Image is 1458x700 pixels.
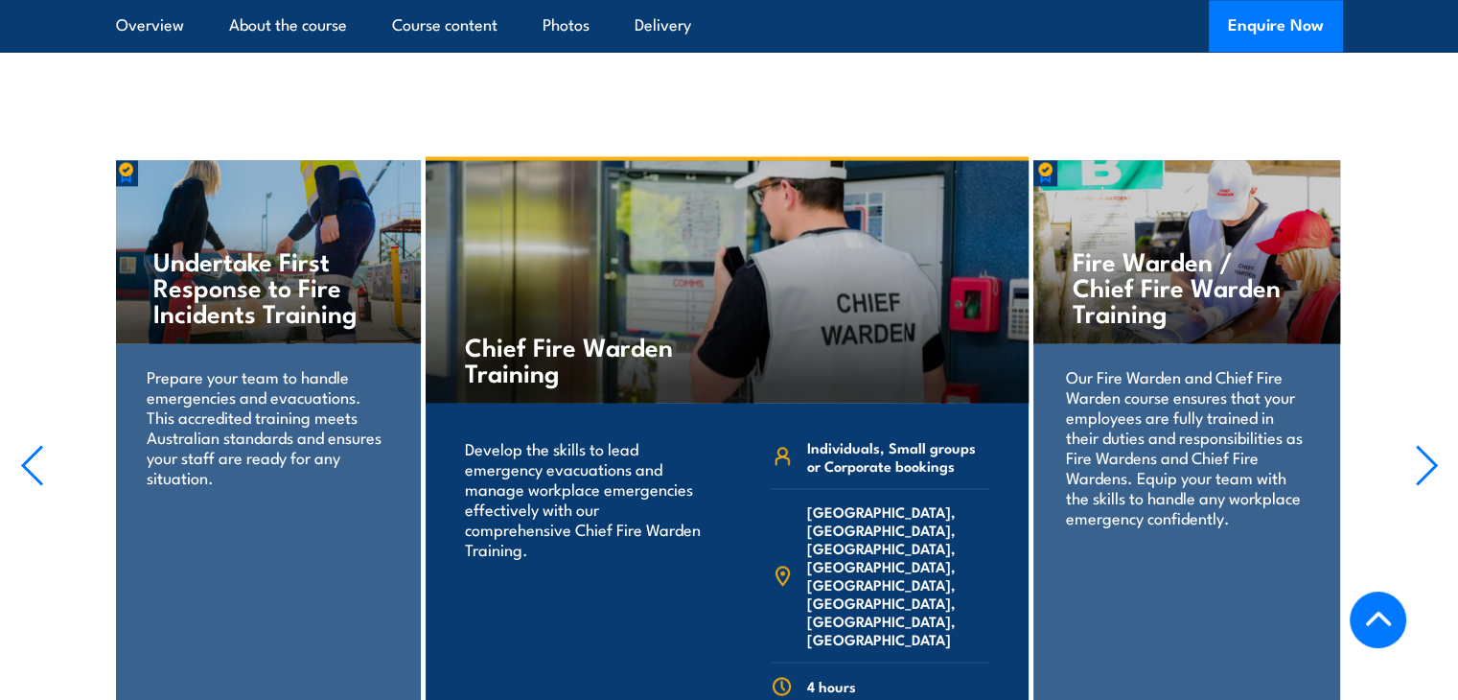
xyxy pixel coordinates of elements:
[807,677,856,695] span: 4 hours
[1073,247,1300,325] h4: Fire Warden / Chief Fire Warden Training
[147,366,387,487] p: Prepare your team to handle emergencies and evacuations. This accredited training meets Australia...
[465,333,690,385] h4: Chief Fire Warden Training
[807,502,989,648] span: [GEOGRAPHIC_DATA], [GEOGRAPHIC_DATA], [GEOGRAPHIC_DATA], [GEOGRAPHIC_DATA], [GEOGRAPHIC_DATA], [G...
[1066,366,1307,527] p: Our Fire Warden and Chief Fire Warden course ensures that your employees are fully trained in the...
[153,247,381,325] h4: Undertake First Response to Fire Incidents Training
[465,438,702,559] p: Develop the skills to lead emergency evacuations and manage workplace emergencies effectively wit...
[807,438,989,475] span: Individuals, Small groups or Corporate bookings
